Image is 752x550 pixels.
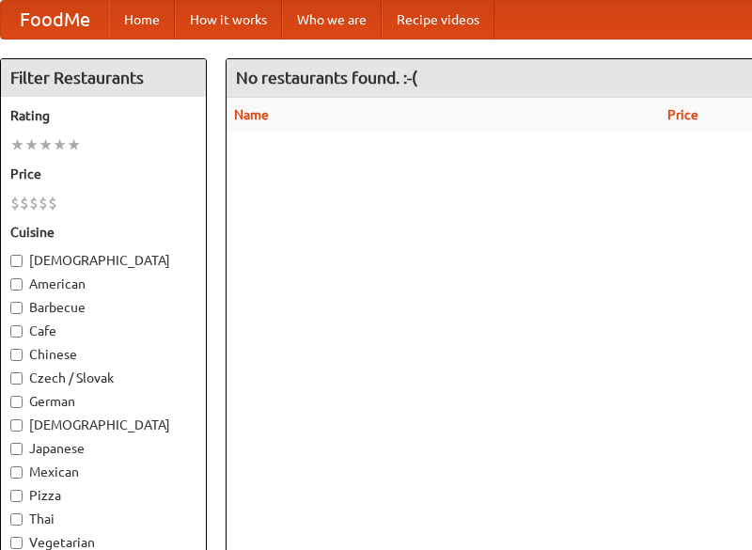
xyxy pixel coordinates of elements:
li: $ [10,193,20,213]
li: ★ [67,134,81,155]
li: $ [39,193,48,213]
input: German [10,396,23,408]
label: Czech / Slovak [10,369,196,387]
label: Pizza [10,486,196,505]
label: [DEMOGRAPHIC_DATA] [10,251,196,270]
li: ★ [24,134,39,155]
li: $ [20,193,29,213]
label: Barbecue [10,298,196,317]
input: Chinese [10,349,23,361]
input: Thai [10,513,23,526]
label: American [10,275,196,293]
label: Cafe [10,322,196,340]
a: Who we are [282,1,382,39]
li: ★ [39,134,53,155]
a: Home [109,1,175,39]
input: Vegetarian [10,537,23,549]
input: [DEMOGRAPHIC_DATA] [10,419,23,432]
input: Japanese [10,443,23,455]
h4: Filter Restaurants [1,59,206,97]
label: German [10,392,196,411]
h5: Price [10,165,196,183]
input: Cafe [10,325,23,338]
input: Mexican [10,466,23,479]
label: [DEMOGRAPHIC_DATA] [10,416,196,434]
a: Price [667,107,698,122]
li: ★ [10,134,24,155]
label: Japanese [10,439,196,458]
input: American [10,278,23,291]
input: Pizza [10,490,23,502]
a: Name [234,107,269,122]
label: Mexican [10,463,196,481]
h5: Cuisine [10,223,196,242]
li: ★ [53,134,67,155]
li: $ [29,193,39,213]
a: Recipe videos [382,1,494,39]
label: Thai [10,510,196,528]
label: Chinese [10,345,196,364]
a: FoodMe [1,1,109,39]
input: Barbecue [10,302,23,314]
a: How it works [175,1,282,39]
input: Czech / Slovak [10,372,23,385]
ng-pluralize: No restaurants found. :-( [236,69,417,86]
h5: Rating [10,106,196,125]
li: $ [48,193,57,213]
input: [DEMOGRAPHIC_DATA] [10,255,23,267]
